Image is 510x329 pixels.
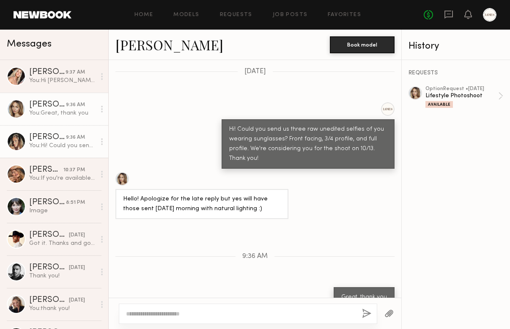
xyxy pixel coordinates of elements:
div: You: Great, thank you [29,109,96,117]
span: [DATE] [244,68,266,75]
span: Messages [7,39,52,49]
div: You: thank you! [29,304,96,313]
a: Favorites [328,12,361,18]
div: Image [29,207,96,215]
a: Book model [330,41,395,48]
span: 9:36 AM [242,253,268,260]
div: 9:36 AM [66,101,85,109]
div: Great, thank you [341,293,387,302]
a: [PERSON_NAME] [115,36,223,54]
div: [PERSON_NAME] [29,101,66,109]
div: [DATE] [69,296,85,304]
div: You: Hi [PERSON_NAME], just following up on the above request - are you able to send us those pho... [29,77,96,85]
div: [PERSON_NAME] [29,231,69,239]
div: [PERSON_NAME] [29,263,69,272]
div: [PERSON_NAME] [29,198,66,207]
div: You: Hi! Could you send us three raw unedited selfies of you wearing sunglasses? Front facing, 3/... [29,142,96,150]
div: [PERSON_NAME] [29,133,66,142]
div: [PERSON_NAME] [29,166,63,174]
div: Hello! Apologize for the late reply but yes will have those sent [DATE] morning with natural ligh... [123,195,281,214]
a: Models [173,12,199,18]
div: [DATE] [69,231,85,239]
div: Got it. Thanks and good luck! [29,239,96,247]
a: optionRequest •[DATE]Lifestyle PhotoshootAvailable [425,86,503,108]
div: Thank you! [29,272,96,280]
div: 8:51 PM [66,199,85,207]
div: REQUESTS [409,70,503,76]
div: [DATE] [69,264,85,272]
div: [PERSON_NAME] [29,296,69,304]
div: 9:37 AM [66,69,85,77]
button: Book model [330,36,395,53]
a: Job Posts [273,12,308,18]
div: 9:36 AM [66,134,85,142]
div: option Request • [DATE] [425,86,498,92]
div: Available [425,101,453,108]
div: 10:37 PM [63,166,85,174]
div: [PERSON_NAME] [29,68,66,77]
div: History [409,41,503,51]
a: Home [134,12,154,18]
div: Lifestyle Photoshoot [425,92,498,100]
div: You: If you're available [DATE][DATE] from 3:30-5:30 please send us three raw unedited selfies of... [29,174,96,182]
div: Hi! Could you send us three raw unedited selfies of you wearing sunglasses? Front facing, 3/4 pro... [229,125,387,164]
a: Requests [220,12,252,18]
